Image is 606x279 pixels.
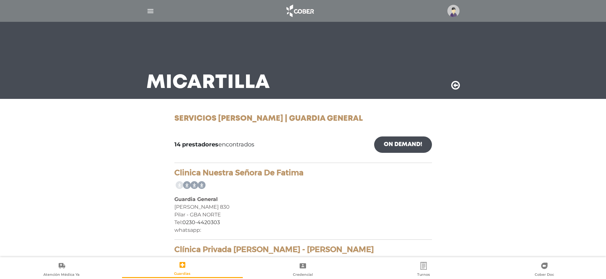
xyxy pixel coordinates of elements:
[243,262,364,278] a: Credencial
[174,140,254,149] span: encontrados
[1,262,122,278] a: Atención Médica Ya
[182,219,220,225] a: 0230-4420303
[363,262,484,278] a: Turnos
[122,261,243,278] a: Guardias
[174,196,218,202] b: Guardia General
[417,272,430,278] span: Turnos
[374,136,432,153] a: On Demand!
[293,272,313,278] span: Credencial
[146,74,270,91] h3: Mi Cartilla
[43,272,80,278] span: Atención Médica Ya
[174,203,432,211] div: [PERSON_NAME] 830
[174,245,432,254] h4: Clínica Privada [PERSON_NAME] - [PERSON_NAME]
[174,271,190,277] span: Guardias
[174,226,432,234] div: whatsapp:
[447,5,460,17] img: profile-placeholder.svg
[174,141,218,148] b: 14 prestadores
[174,219,432,226] div: Tel:
[146,7,154,15] img: Cober_menu-lines-white.svg
[484,262,605,278] a: Cober Doc
[535,272,554,278] span: Cober Doc
[174,211,432,219] div: Pilar - GBA NORTE
[283,3,317,19] img: logo_cober_home-white.png
[174,114,432,124] h1: Servicios [PERSON_NAME] | Guardia General
[174,168,432,178] h4: Clinica Nuestra Señora De Fatima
